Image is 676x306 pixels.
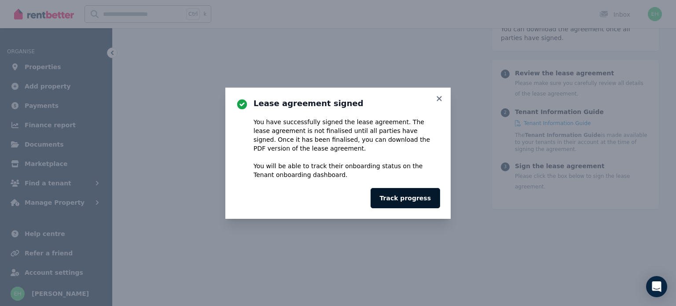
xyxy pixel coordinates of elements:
[253,162,440,179] p: You will be able to track their onboarding status on the Tenant onboarding dashboard.
[253,127,418,143] span: not finalised until all parties have signed
[253,118,440,179] div: You have successfully signed the lease agreement. The lease agreement is . Once it has been final...
[646,276,667,297] div: Open Intercom Messenger
[371,188,440,208] button: Track progress
[253,98,440,109] h3: Lease agreement signed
